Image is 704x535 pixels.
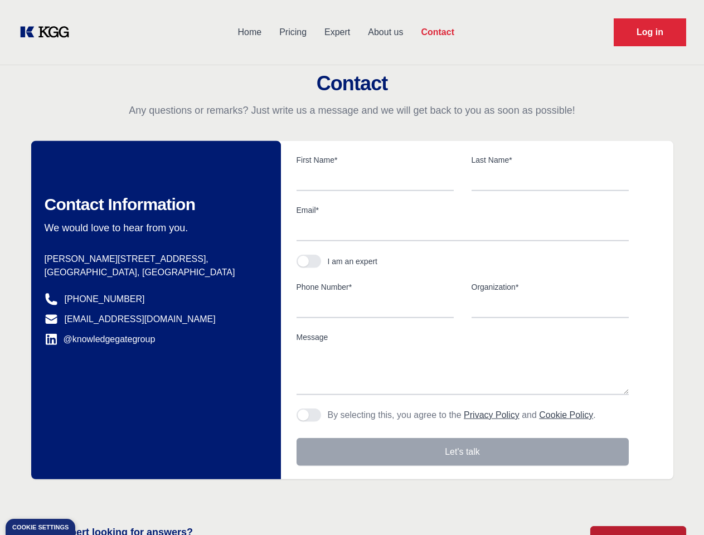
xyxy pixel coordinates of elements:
a: Contact [412,18,463,47]
a: Home [229,18,270,47]
p: [GEOGRAPHIC_DATA], [GEOGRAPHIC_DATA] [45,266,263,279]
div: I am an expert [328,256,378,267]
label: Email* [297,205,629,216]
a: About us [359,18,412,47]
iframe: Chat Widget [648,481,704,535]
p: We would love to hear from you. [45,221,263,235]
button: Let's talk [297,438,629,466]
a: @knowledgegategroup [45,333,156,346]
label: Organization* [472,281,629,293]
div: Cookie settings [12,524,69,531]
a: Expert [315,18,359,47]
label: First Name* [297,154,454,166]
a: Pricing [270,18,315,47]
a: [EMAIL_ADDRESS][DOMAIN_NAME] [65,313,216,326]
a: Privacy Policy [464,410,519,420]
label: Last Name* [472,154,629,166]
h2: Contact [13,72,691,95]
p: Any questions or remarks? Just write us a message and we will get back to you as soon as possible! [13,104,691,117]
p: By selecting this, you agree to the and . [328,408,596,422]
label: Message [297,332,629,343]
a: KOL Knowledge Platform: Talk to Key External Experts (KEE) [18,23,78,41]
label: Phone Number* [297,281,454,293]
a: Cookie Policy [539,410,593,420]
p: [PERSON_NAME][STREET_ADDRESS], [45,252,263,266]
h2: Contact Information [45,194,263,215]
a: Request Demo [614,18,686,46]
a: [PHONE_NUMBER] [65,293,145,306]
